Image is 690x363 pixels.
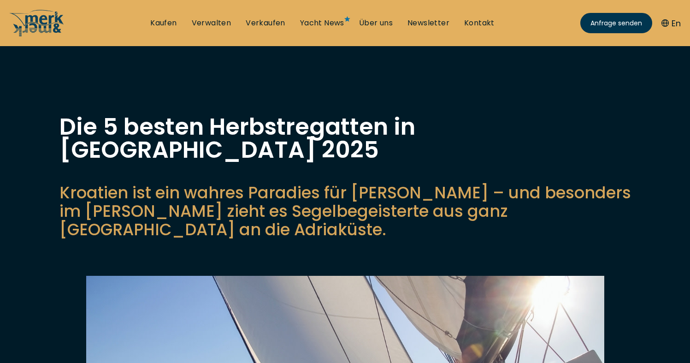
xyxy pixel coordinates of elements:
button: En [661,17,681,30]
a: Verkaufen [246,18,285,28]
a: Kontakt [464,18,495,28]
a: Kaufen [150,18,177,28]
a: Anfrage senden [580,13,652,33]
a: Newsletter [407,18,449,28]
a: Verwalten [192,18,231,28]
a: Yacht News [300,18,344,28]
a: Über uns [359,18,393,28]
span: Anfrage senden [590,18,642,28]
p: Kroatien ist ein wahres Paradies für [PERSON_NAME] – und besonders im [PERSON_NAME] zieht es Sege... [59,184,631,239]
h1: Die 5 besten Herbstregatten in [GEOGRAPHIC_DATA] 2025 [59,115,631,161]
